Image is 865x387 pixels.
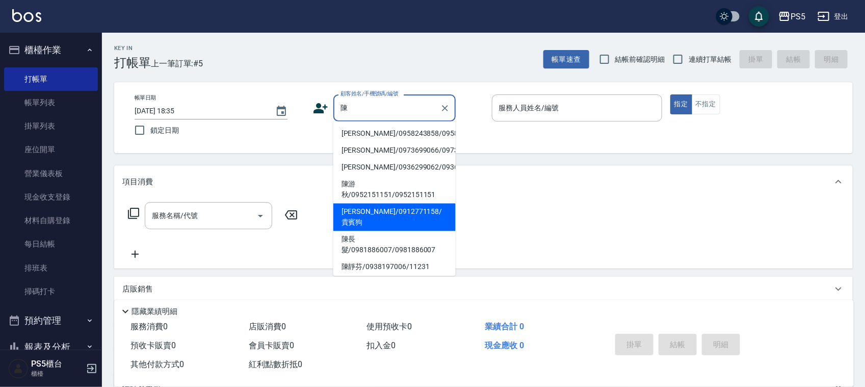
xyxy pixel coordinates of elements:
[791,10,805,23] div: PS5
[8,358,29,379] img: Person
[333,176,456,204] li: 陳游秋/0952151151/0952151151
[130,341,176,350] span: 預收卡販賣 0
[135,94,156,102] label: 帳單日期
[249,322,286,331] span: 店販消費 0
[692,94,720,114] button: 不指定
[367,322,412,331] span: 使用預收卡 0
[249,359,302,369] span: 紅利點數折抵 0
[4,162,98,185] a: 營業儀表板
[438,101,452,115] button: Clear
[114,56,151,70] h3: 打帳單
[31,369,83,378] p: 櫃檯
[4,232,98,256] a: 每日結帳
[4,185,98,209] a: 現金收支登錄
[543,50,589,69] button: 帳單速查
[130,322,168,331] span: 服務消費 0
[615,54,665,65] span: 結帳前確認明細
[114,45,151,52] h2: Key In
[485,322,524,331] span: 業績合計 0
[333,126,456,142] li: [PERSON_NAME]/0958243858/0958243858
[151,57,203,70] span: 上一筆訂單:#5
[4,138,98,161] a: 座位開單
[367,341,396,350] span: 扣入金 0
[130,359,184,369] span: 其他付款方式 0
[252,208,269,224] button: Open
[4,114,98,138] a: 掛單列表
[4,256,98,280] a: 排班表
[670,94,692,114] button: 指定
[485,341,524,350] span: 現金應收 0
[814,7,853,26] button: 登出
[333,159,456,176] li: [PERSON_NAME]/0936299062/0936299062
[333,142,456,159] li: [PERSON_NAME]/0973699066/0973699066
[333,276,456,293] li: [PERSON_NAME]/0953282825/0953282825
[4,209,98,232] a: 材料自購登錄
[340,90,399,98] label: 顧客姓名/手機號碼/編號
[150,125,179,136] span: 鎖定日期
[4,67,98,91] a: 打帳單
[749,6,769,27] button: save
[4,280,98,303] a: 掃碼打卡
[269,99,294,124] button: Choose date, selected date is 2025-09-21
[135,103,265,119] input: YYYY/MM/DD hh:mm
[774,6,809,27] button: PS5
[4,91,98,114] a: 帳單列表
[122,284,153,295] p: 店販銷售
[4,334,98,360] button: 報表及分析
[333,231,456,259] li: 陳長髮/0981886007/0981886007
[4,37,98,63] button: 櫃檯作業
[689,54,731,65] span: 連續打單結帳
[114,277,853,301] div: 店販銷售
[12,9,41,22] img: Logo
[333,259,456,276] li: 陳靜芬/0938197006/11231
[114,165,853,198] div: 項目消費
[249,341,294,350] span: 會員卡販賣 0
[31,359,83,369] h5: PS5櫃台
[333,204,456,231] li: [PERSON_NAME]/0912771158/貴賓狗
[132,306,177,317] p: 隱藏業績明細
[4,307,98,334] button: 預約管理
[122,177,153,187] p: 項目消費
